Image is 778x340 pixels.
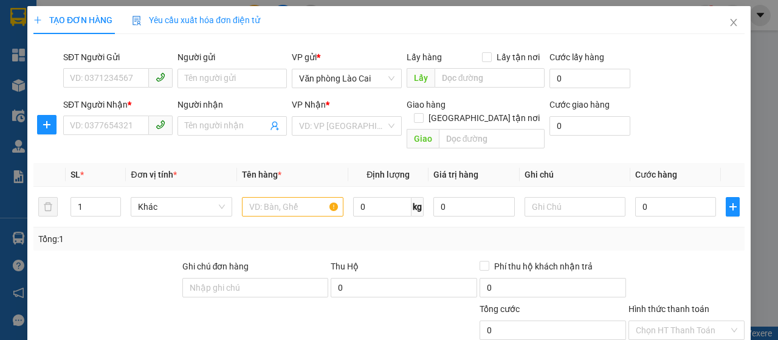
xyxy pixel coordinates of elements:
div: SĐT Người Nhận [63,98,173,111]
span: [GEOGRAPHIC_DATA] tận nơi [424,111,545,125]
span: Lấy [406,68,434,88]
span: VP Nhận [292,100,326,109]
div: VP gửi [292,50,401,64]
span: phone [156,72,165,82]
span: plus [33,16,42,24]
span: SL [71,170,80,179]
th: Ghi chú [519,163,630,187]
h1: SXUP2QF7 [133,88,211,115]
b: [PERSON_NAME] Sunrise [92,14,250,29]
div: Người gửi [177,50,287,64]
span: Thu Hộ [331,262,359,271]
span: Khác [138,198,225,216]
div: Tổng: 1 [38,232,301,246]
span: Giá trị hàng [433,170,478,179]
span: Giao [406,129,438,148]
img: icon [132,16,142,26]
label: Cước giao hàng [549,100,610,109]
li: Số [GEOGRAPHIC_DATA], [GEOGRAPHIC_DATA] [67,30,276,45]
span: Tên hàng [242,170,281,179]
div: SĐT Người Gửi [63,50,173,64]
span: Lấy hàng [406,52,441,62]
input: Dọc đường [434,68,544,88]
span: Yêu cầu xuất hóa đơn điện tử [132,15,260,25]
input: Cước lấy hàng [549,69,630,88]
span: plus [726,202,739,212]
button: plus [37,115,57,134]
input: 0 [433,197,514,217]
span: close [729,18,738,27]
b: GỬI : Văn phòng Lào Cai [15,88,125,129]
span: plus [38,120,56,130]
input: Cước giao hàng [549,116,630,136]
label: Ghi chú đơn hàng [182,262,249,271]
label: Hình thức thanh toán [628,304,709,314]
span: Giao hàng [406,100,445,109]
b: Gửi khách hàng [114,63,228,78]
input: Dọc đường [438,129,544,148]
img: logo.jpg [15,15,76,76]
input: Ghi Chú [524,197,625,217]
button: Close [717,6,751,40]
span: Phí thu hộ khách nhận trả [489,260,597,273]
label: Cước lấy hàng [549,52,604,62]
span: Định lượng [367,170,410,179]
span: user-add [270,121,280,131]
li: Hotline: 19003239 - 0926.621.621 [67,45,276,60]
button: plus [726,197,740,217]
span: Lấy tận nơi [492,50,545,64]
button: delete [38,197,58,217]
div: Người nhận [177,98,287,111]
span: Cước hàng [635,170,677,179]
span: kg [411,197,424,217]
span: TẠO ĐƠN HÀNG [33,15,112,25]
input: VD: Bàn, Ghế [242,197,343,217]
span: phone [156,120,165,130]
input: Ghi chú đơn hàng [182,278,328,297]
span: Đơn vị tính [131,170,176,179]
span: Văn phòng Lào Cai [299,69,394,88]
span: Tổng cước [480,304,520,314]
